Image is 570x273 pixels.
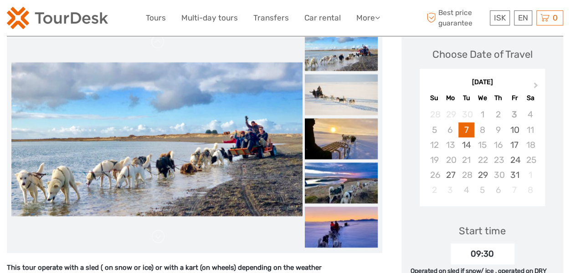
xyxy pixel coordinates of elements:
div: Not available Thursday, October 23rd, 2025 [490,152,506,167]
strong: This tour operate with a sled ( on snow or ice) or with a kart (on wheels) depending on the weather [7,263,322,272]
div: Not available Sunday, October 5th, 2025 [426,122,442,137]
div: Tu [458,92,474,104]
div: Choose Date of Travel [432,47,533,61]
div: Not available Friday, November 7th, 2025 [506,182,522,197]
div: Not available Sunday, October 26th, 2025 [426,167,442,182]
div: Not available Monday, October 6th, 2025 [442,122,458,137]
div: Not available Saturday, November 1st, 2025 [522,167,538,182]
div: Not available Wednesday, October 8th, 2025 [474,122,490,137]
img: 52bf439799ff4e458cef3c1befe227e1_slider_thumbnail.jpeg [305,207,378,248]
div: Fr [506,92,522,104]
div: Choose Friday, October 31st, 2025 [506,167,522,182]
div: Th [490,92,506,104]
div: Not available Sunday, September 28th, 2025 [426,107,442,122]
div: Not available Saturday, November 8th, 2025 [522,182,538,197]
span: ISK [494,13,506,22]
div: Not available Sunday, October 12th, 2025 [426,137,442,152]
div: Not available Wednesday, October 1st, 2025 [474,107,490,122]
div: Choose Friday, October 10th, 2025 [506,122,522,137]
img: 2ee5a9175b0a405bb06bce8c7cb81697_slider_thumbnail.jpeg [305,74,378,115]
div: Not available Thursday, October 30th, 2025 [490,167,506,182]
div: Not available Sunday, October 19th, 2025 [426,152,442,167]
div: Not available Saturday, October 18th, 2025 [522,137,538,152]
img: c905672aadf74fcbb2be5df0b983a577_slider_thumbnail.jpeg [305,162,378,203]
div: 09:30 [451,243,514,264]
div: Choose Wednesday, October 29th, 2025 [474,167,490,182]
div: Choose Tuesday, November 4th, 2025 [458,182,474,197]
button: Open LiveChat chat widget [105,14,116,25]
img: ebc922afcfe943a18726631cb4dff0eb_main_slider.jpeg [11,62,303,216]
p: We're away right now. Please check back later! [13,16,103,23]
div: Not available Monday, November 3rd, 2025 [442,182,458,197]
img: 120-15d4194f-c635-41b9-a512-a3cb382bfb57_logo_small.png [7,7,108,29]
div: Choose Friday, October 24th, 2025 [506,152,522,167]
div: Not available Monday, October 20th, 2025 [442,152,458,167]
div: Not available Thursday, October 9th, 2025 [490,122,506,137]
span: Best price guarantee [424,8,488,28]
div: Su [426,92,442,104]
div: Choose Thursday, November 6th, 2025 [490,182,506,197]
div: Sa [522,92,538,104]
a: Multi-day tours [181,11,238,25]
img: cc62e746fe164e9d99a0c24c47b540b1_slider_thumbnail.jpeg [305,118,378,159]
div: Not available Wednesday, October 15th, 2025 [474,137,490,152]
div: Choose Monday, October 27th, 2025 [442,167,458,182]
div: Not available Friday, October 3rd, 2025 [506,107,522,122]
a: Transfers [253,11,289,25]
img: ebc922afcfe943a18726631cb4dff0eb_slider_thumbnail.jpeg [305,30,378,71]
div: Not available Thursday, October 2nd, 2025 [490,107,506,122]
div: Not available Saturday, October 25th, 2025 [522,152,538,167]
div: Not available Monday, October 13th, 2025 [442,137,458,152]
a: More [356,11,380,25]
a: Tours [146,11,166,25]
div: Choose Tuesday, October 7th, 2025 [458,122,474,137]
div: Choose Wednesday, November 5th, 2025 [474,182,490,197]
div: Not available Thursday, October 16th, 2025 [490,137,506,152]
div: Choose Friday, October 17th, 2025 [506,137,522,152]
div: Not available Tuesday, October 28th, 2025 [458,167,474,182]
div: Mo [442,92,458,104]
div: Not available Monday, September 29th, 2025 [442,107,458,122]
span: 0 [551,13,559,22]
a: Car rental [304,11,341,25]
div: Not available Wednesday, October 22nd, 2025 [474,152,490,167]
div: Not available Saturday, October 4th, 2025 [522,107,538,122]
div: [DATE] [420,78,545,87]
div: Not available Tuesday, September 30th, 2025 [458,107,474,122]
div: Not available Saturday, October 11th, 2025 [522,122,538,137]
div: EN [514,10,532,25]
div: month 2025-10 [422,107,542,197]
div: We [474,92,490,104]
button: Next Month [529,80,544,95]
div: Not available Tuesday, October 21st, 2025 [458,152,474,167]
div: Not available Sunday, November 2nd, 2025 [426,182,442,197]
div: Start time [459,224,506,238]
div: Choose Tuesday, October 14th, 2025 [458,137,474,152]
